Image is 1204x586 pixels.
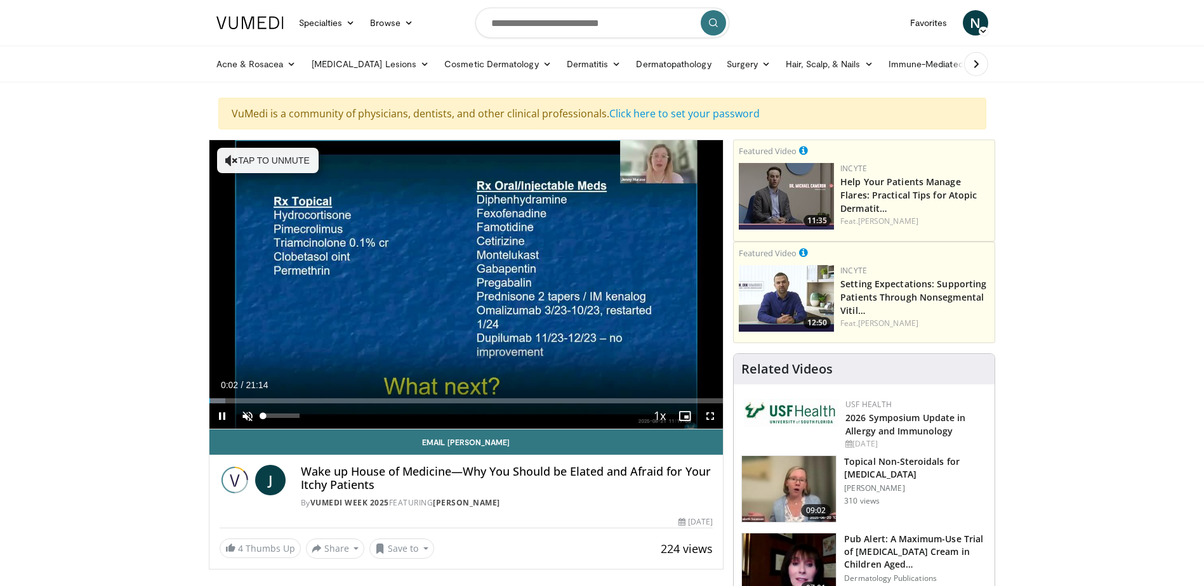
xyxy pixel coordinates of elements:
[804,317,831,329] span: 12:50
[647,403,672,429] button: Playback Rate
[672,403,698,429] button: Enable picture-in-picture mode
[840,318,989,329] div: Feat.
[209,51,304,77] a: Acne & Rosacea
[739,247,797,259] small: Featured Video
[840,265,867,276] a: Incyte
[306,538,365,559] button: Share
[304,51,437,77] a: [MEDICAL_DATA] Lesions
[235,403,260,429] button: Unmute
[220,538,301,558] a: 4 Thumbs Up
[433,497,500,508] a: [PERSON_NAME]
[209,140,724,429] video-js: Video Player
[742,456,836,522] img: 34a4b5e7-9a28-40cd-b963-80fdb137f70d.150x105_q85_crop-smart_upscale.jpg
[437,51,559,77] a: Cosmetic Dermatology
[845,438,984,450] div: [DATE]
[209,403,235,429] button: Pause
[238,542,243,554] span: 4
[963,10,988,36] a: N
[741,455,987,523] a: 09:02 Topical Non-Steroidals for [MEDICAL_DATA] [PERSON_NAME] 310 views
[559,51,629,77] a: Dermatitis
[609,107,760,120] a: Click here to set your password
[840,176,977,214] a: Help Your Patients Manage Flares: Practical Tips for Atopic Dermatit…
[840,278,986,316] a: Setting Expectations: Supporting Patients Through Nonsegmental Vitil…
[216,16,284,29] img: VuMedi Logo
[209,429,724,455] a: Email [PERSON_NAME]
[369,538,434,559] button: Save to
[475,8,729,38] input: Search topics, interventions
[804,215,831,226] span: 11:35
[221,380,238,390] span: 0:02
[698,403,723,429] button: Fullscreen
[255,465,286,495] a: J
[291,10,363,36] a: Specialties
[263,413,300,418] div: Volume Level
[845,399,892,410] a: USF Health
[209,398,724,403] div: Progress Bar
[301,465,713,492] h4: Wake up House of Medicine—Why You Should be Elated and Afraid for Your Itchy Patients
[844,483,987,493] p: [PERSON_NAME]
[739,145,797,157] small: Featured Video
[903,10,955,36] a: Favorites
[739,163,834,230] a: 11:35
[739,163,834,230] img: 601112bd-de26-4187-b266-f7c9c3587f14.png.150x105_q85_crop-smart_upscale.jpg
[739,265,834,332] a: 12:50
[840,216,989,227] div: Feat.
[362,10,421,36] a: Browse
[741,361,833,377] h4: Related Videos
[744,399,839,427] img: 6ba8804a-8538-4002-95e7-a8f8012d4a11.png.150x105_q85_autocrop_double_scale_upscale_version-0.2.jpg
[628,51,718,77] a: Dermatopathology
[858,318,918,329] a: [PERSON_NAME]
[801,504,831,517] span: 09:02
[844,496,880,506] p: 310 views
[301,497,713,509] div: By FEATURING
[310,497,389,508] a: Vumedi Week 2025
[218,98,986,129] div: VuMedi is a community of physicians, dentists, and other clinical professionals.
[881,51,984,77] a: Immune-Mediated
[845,412,965,437] a: 2026 Symposium Update in Allergy and Immunology
[840,163,867,174] a: Incyte
[241,380,244,390] span: /
[844,533,987,571] h3: Pub Alert: A Maximum-Use Trial of [MEDICAL_DATA] Cream in Children Aged…
[719,51,779,77] a: Surgery
[778,51,880,77] a: Hair, Scalp, & Nails
[661,541,713,556] span: 224 views
[858,216,918,226] a: [PERSON_NAME]
[678,516,713,528] div: [DATE]
[220,465,250,495] img: Vumedi Week 2025
[246,380,268,390] span: 21:14
[739,265,834,332] img: 98b3b5a8-6d6d-4e32-b979-fd4084b2b3f2.png.150x105_q85_crop-smart_upscale.jpg
[217,148,319,173] button: Tap to unmute
[844,573,987,583] p: Dermatology Publications
[844,455,987,481] h3: Topical Non-Steroidals for [MEDICAL_DATA]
